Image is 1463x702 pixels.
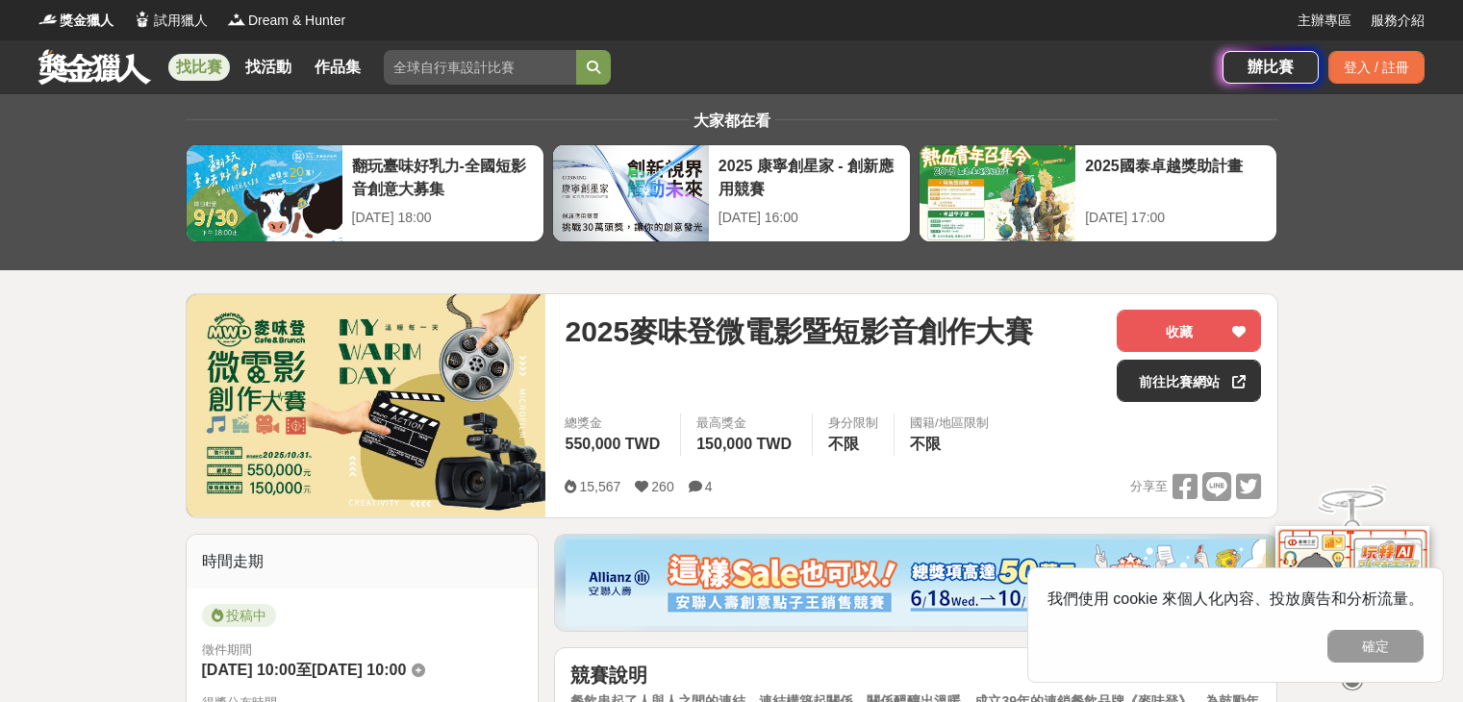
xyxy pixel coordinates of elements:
[384,50,576,85] input: 全球自行車設計比賽
[1117,360,1261,402] a: 前往比賽網站
[296,662,312,678] span: 至
[651,479,673,494] span: 260
[566,539,1266,626] img: dcc59076-91c0-4acb-9c6b-a1d413182f46.png
[1117,310,1261,352] button: 收藏
[696,414,796,433] span: 最高獎金
[1223,51,1319,84] a: 辦比賽
[307,54,368,81] a: 作品集
[1085,155,1267,198] div: 2025國泰卓越獎助計畫
[133,11,208,31] a: Logo試用獵人
[202,642,252,657] span: 徵件期間
[38,11,114,31] a: Logo獎金獵人
[579,479,620,494] span: 15,567
[565,436,660,452] span: 550,000 TWD
[1130,472,1168,501] span: 分享至
[1371,11,1425,31] a: 服務介紹
[552,144,911,242] a: 2025 康寧創星家 - 創新應用競賽[DATE] 16:00
[719,208,900,228] div: [DATE] 16:00
[154,11,208,31] span: 試用獵人
[719,155,900,198] div: 2025 康寧創星家 - 創新應用競賽
[570,664,647,686] strong: 競賽說明
[202,662,296,678] span: [DATE] 10:00
[689,113,775,129] span: 大家都在看
[919,144,1277,242] a: 2025國泰卓越獎助計畫[DATE] 17:00
[1327,630,1424,663] button: 確定
[187,535,539,589] div: 時間走期
[133,10,152,29] img: Logo
[227,10,246,29] img: Logo
[187,294,546,516] img: Cover Image
[565,310,1033,353] span: 2025麥味登微電影暨短影音創作大賽
[186,144,544,242] a: 翻玩臺味好乳力-全國短影音創意大募集[DATE] 18:00
[705,479,713,494] span: 4
[168,54,230,81] a: 找比賽
[828,414,878,433] div: 身分限制
[38,10,58,29] img: Logo
[910,436,941,452] span: 不限
[248,11,345,31] span: Dream & Hunter
[1298,11,1351,31] a: 主辦專區
[828,436,859,452] span: 不限
[565,414,665,433] span: 總獎金
[1328,51,1425,84] div: 登入 / 註冊
[312,662,406,678] span: [DATE] 10:00
[910,414,989,433] div: 國籍/地區限制
[60,11,114,31] span: 獎金獵人
[227,11,345,31] a: LogoDream & Hunter
[352,155,534,198] div: 翻玩臺味好乳力-全國短影音創意大募集
[1047,590,1424,607] span: 我們使用 cookie 來個人化內容、投放廣告和分析流量。
[238,54,299,81] a: 找活動
[1275,526,1429,654] img: d2146d9a-e6f6-4337-9592-8cefde37ba6b.png
[1085,208,1267,228] div: [DATE] 17:00
[696,436,792,452] span: 150,000 TWD
[202,604,276,627] span: 投稿中
[352,208,534,228] div: [DATE] 18:00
